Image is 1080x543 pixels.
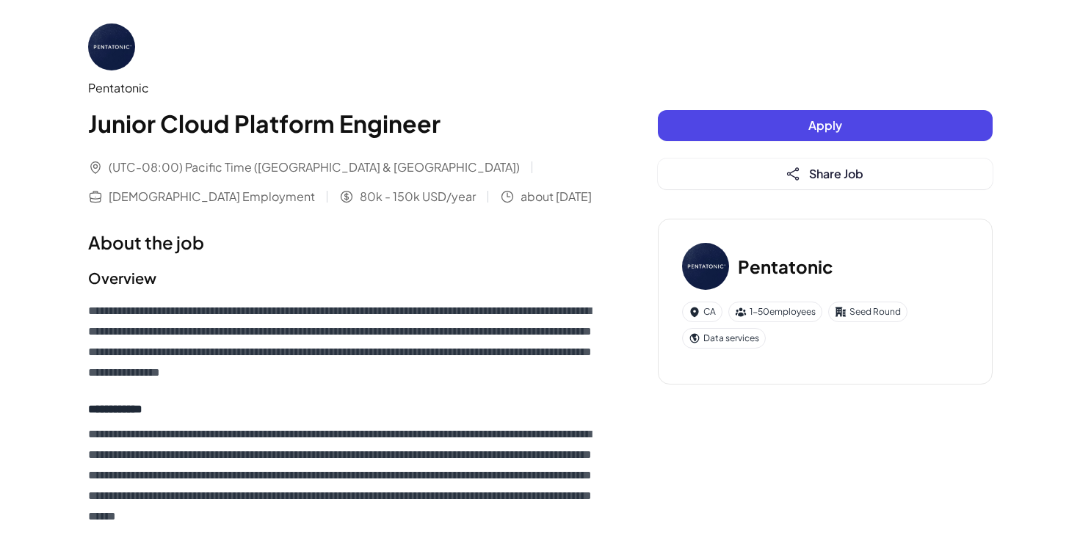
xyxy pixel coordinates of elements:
[658,110,993,141] button: Apply
[109,188,315,205] span: [DEMOGRAPHIC_DATA] Employment
[682,243,729,290] img: Pe
[88,23,135,70] img: Pe
[682,328,766,349] div: Data services
[88,267,599,289] h2: Overview
[521,188,592,205] span: about [DATE]
[88,79,599,97] div: Pentatonic
[109,158,520,176] span: (UTC-08:00) Pacific Time ([GEOGRAPHIC_DATA] & [GEOGRAPHIC_DATA])
[808,117,842,133] span: Apply
[728,302,822,322] div: 1-50 employees
[738,253,833,280] h3: Pentatonic
[88,106,599,141] h1: Junior Cloud Platform Engineer
[88,229,599,255] h1: About the job
[809,166,863,181] span: Share Job
[360,188,476,205] span: 80k - 150k USD/year
[658,158,993,189] button: Share Job
[828,302,907,322] div: Seed Round
[682,302,722,322] div: CA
